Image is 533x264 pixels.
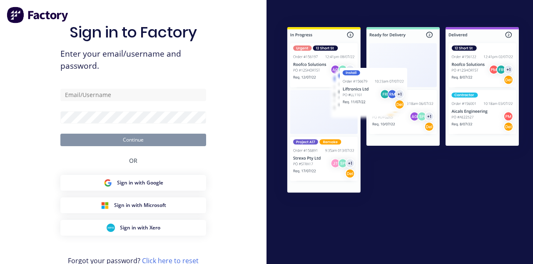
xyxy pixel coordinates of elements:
[104,179,112,187] img: Google Sign in
[273,14,533,208] img: Sign in
[60,89,206,101] input: Email/Username
[60,197,206,213] button: Microsoft Sign inSign in with Microsoft
[7,7,69,23] img: Factory
[60,175,206,191] button: Google Sign inSign in with Google
[129,146,137,175] div: OR
[114,202,166,209] span: Sign in with Microsoft
[60,220,206,236] button: Xero Sign inSign in with Xero
[120,224,160,232] span: Sign in with Xero
[70,23,197,41] h1: Sign in to Factory
[101,201,109,209] img: Microsoft Sign in
[60,134,206,146] button: Continue
[117,179,163,187] span: Sign in with Google
[107,224,115,232] img: Xero Sign in
[60,48,206,72] span: Enter your email/username and password.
